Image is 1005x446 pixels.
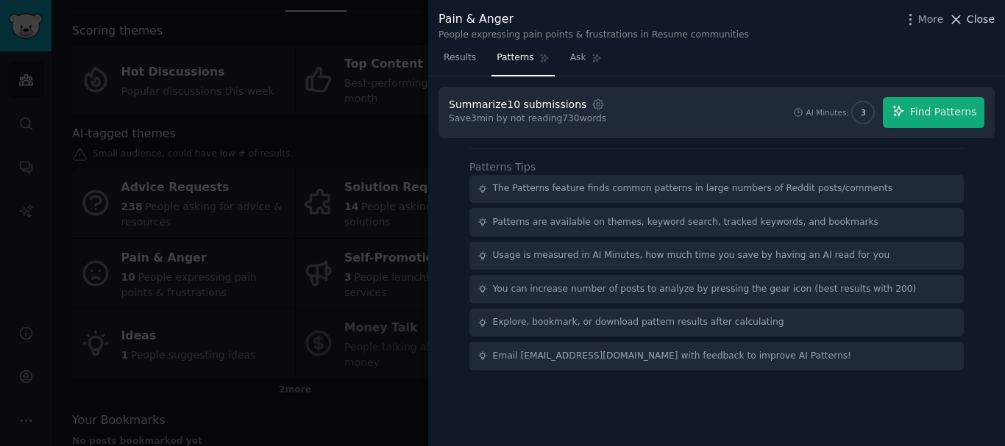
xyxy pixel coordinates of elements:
[493,283,917,296] div: You can increase number of posts to analyze by pressing the gear icon (best results with 200)
[469,161,536,173] label: Patterns Tips
[570,51,586,65] span: Ask
[948,12,995,27] button: Close
[438,29,749,42] div: People expressing pain points & frustrations in Resume communities
[910,104,977,120] span: Find Patterns
[449,97,586,112] div: Summarize 10 submissions
[493,216,878,229] div: Patterns are available on themes, keyword search, tracked keywords, and bookmarks
[806,107,849,118] div: AI Minutes:
[883,97,984,128] button: Find Patterns
[491,46,554,76] a: Patterns
[444,51,476,65] span: Results
[493,316,784,329] div: Explore, bookmark, or download pattern results after calculating
[967,12,995,27] span: Close
[861,107,866,118] span: 3
[918,12,944,27] span: More
[565,46,607,76] a: Ask
[438,10,749,29] div: Pain & Anger
[903,12,944,27] button: More
[493,182,893,195] div: The Patterns feature finds common patterns in large numbers of Reddit posts/comments
[438,46,481,76] a: Results
[449,112,607,126] div: Save 3 min by not reading 730 words
[493,350,852,363] div: Email [EMAIL_ADDRESS][DOMAIN_NAME] with feedback to improve AI Patterns!
[497,51,533,65] span: Patterns
[493,249,890,262] div: Usage is measured in AI Minutes, how much time you save by having an AI read for you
